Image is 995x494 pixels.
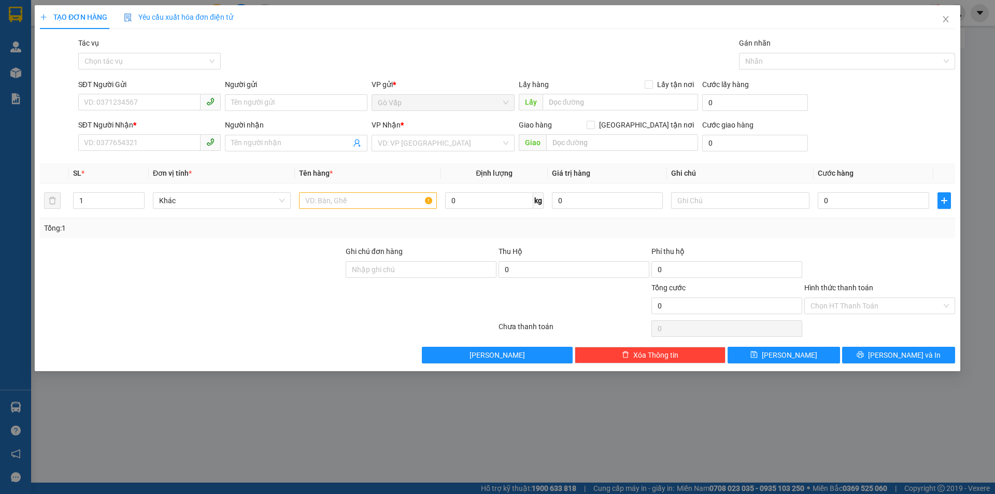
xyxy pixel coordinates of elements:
span: plus [40,13,47,21]
button: Close [931,5,960,34]
span: TẠO ĐƠN HÀNG [40,13,107,21]
label: Cước giao hàng [702,121,754,129]
input: 0 [552,192,663,209]
span: Lấy hàng [519,80,549,89]
button: printer[PERSON_NAME] và In [843,347,955,363]
span: Lấy tận nơi [653,79,698,90]
input: Ghi Chú [672,192,809,209]
span: Gò Vấp [378,95,508,110]
button: deleteXóa Thông tin [575,347,726,363]
span: phone [206,97,215,106]
span: Định lượng [476,169,513,177]
span: Giao hàng [519,121,552,129]
span: Tên hàng [299,169,333,177]
span: [PERSON_NAME] [470,349,525,361]
span: [PERSON_NAME] [762,349,818,361]
span: kg [533,192,544,209]
span: user-add [353,139,362,147]
div: SĐT Người Nhận [78,119,221,131]
div: SĐT Người Gửi [78,79,221,90]
button: [PERSON_NAME] [422,347,573,363]
span: phone [206,138,215,146]
div: Phí thu hộ [651,246,802,261]
span: Giao [519,134,546,151]
span: close [942,15,950,23]
span: Thu Hộ [499,247,522,256]
input: Cước giao hàng [702,135,808,151]
input: Dọc đường [546,134,698,151]
input: Ghi chú đơn hàng [346,261,496,278]
span: plus [938,196,950,205]
input: Cước lấy hàng [702,94,808,111]
span: Lấy [519,94,543,110]
span: save [751,351,758,359]
span: Khác [159,193,285,208]
label: Gán nhãn [739,39,771,47]
span: [PERSON_NAME] và In [868,349,941,361]
span: Yêu cầu xuất hóa đơn điện tử [124,13,233,21]
img: icon [124,13,132,22]
span: Giá trị hàng [552,169,590,177]
span: Đơn vị tính [153,169,192,177]
div: Người gửi [225,79,367,90]
input: Dọc đường [543,94,698,110]
span: SL [73,169,81,177]
span: Cước hàng [818,169,854,177]
button: delete [44,192,61,209]
label: Hình thức thanh toán [804,284,873,292]
button: plus [937,192,951,209]
span: Xóa Thông tin [633,349,678,361]
div: VP gửi [372,79,515,90]
button: save[PERSON_NAME] [728,347,840,363]
input: VD: Bàn, Ghế [299,192,437,209]
span: delete [622,351,629,359]
label: Tác vụ [78,39,99,47]
div: Tổng: 1 [44,222,384,234]
span: printer [857,351,864,359]
span: [GEOGRAPHIC_DATA] tận nơi [595,119,698,131]
th: Ghi chú [667,163,814,184]
div: Chưa thanh toán [497,321,650,339]
div: Người nhận [225,119,367,131]
span: VP Nhận [372,121,401,129]
span: Tổng cước [651,284,686,292]
label: Cước lấy hàng [702,80,749,89]
label: Ghi chú đơn hàng [346,247,403,256]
